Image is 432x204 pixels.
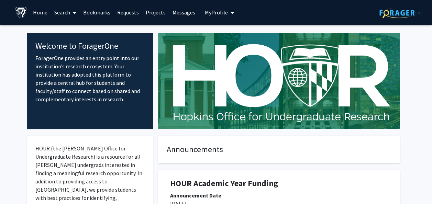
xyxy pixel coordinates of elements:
[379,8,422,18] img: ForagerOne Logo
[51,0,80,24] a: Search
[30,0,51,24] a: Home
[205,9,228,16] span: My Profile
[158,33,400,129] img: Cover Image
[15,7,27,19] img: Johns Hopkins University Logo
[167,145,391,155] h4: Announcements
[80,0,114,24] a: Bookmarks
[5,173,29,199] iframe: Chat
[35,54,145,103] p: ForagerOne provides an entry point into our institution’s research ecosystem. Your institution ha...
[169,0,199,24] a: Messages
[114,0,142,24] a: Requests
[170,191,388,200] div: Announcement Date
[170,179,388,189] h1: HOUR Academic Year Funding
[142,0,169,24] a: Projects
[35,41,145,51] h4: Welcome to ForagerOne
